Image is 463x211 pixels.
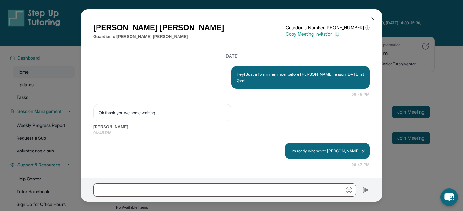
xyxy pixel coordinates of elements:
span: [PERSON_NAME] [93,124,370,130]
p: Copy Meeting Invitation [286,31,370,37]
span: 06:47 PM [352,162,370,168]
img: Close Icon [370,16,375,21]
p: Ok thank you we home waiting [99,109,226,116]
span: 06:45 PM [93,130,370,136]
img: Copy Icon [334,31,340,37]
p: Hey! Just a 15 min reminder before [PERSON_NAME] lesson [DATE] at 7pm! [237,71,365,84]
p: Guardian of [PERSON_NAME] [PERSON_NAME] [93,33,224,40]
span: 06:45 PM [352,91,370,98]
img: Emoji [346,187,352,193]
img: Send icon [362,186,370,194]
p: Guardian's Number: [PHONE_NUMBER] [286,25,370,31]
h3: [DATE] [93,53,370,59]
p: I'm ready whenever [PERSON_NAME] is! [290,148,365,154]
button: chat-button [440,188,458,206]
span: ⓘ [365,25,370,31]
h1: [PERSON_NAME] [PERSON_NAME] [93,22,224,33]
